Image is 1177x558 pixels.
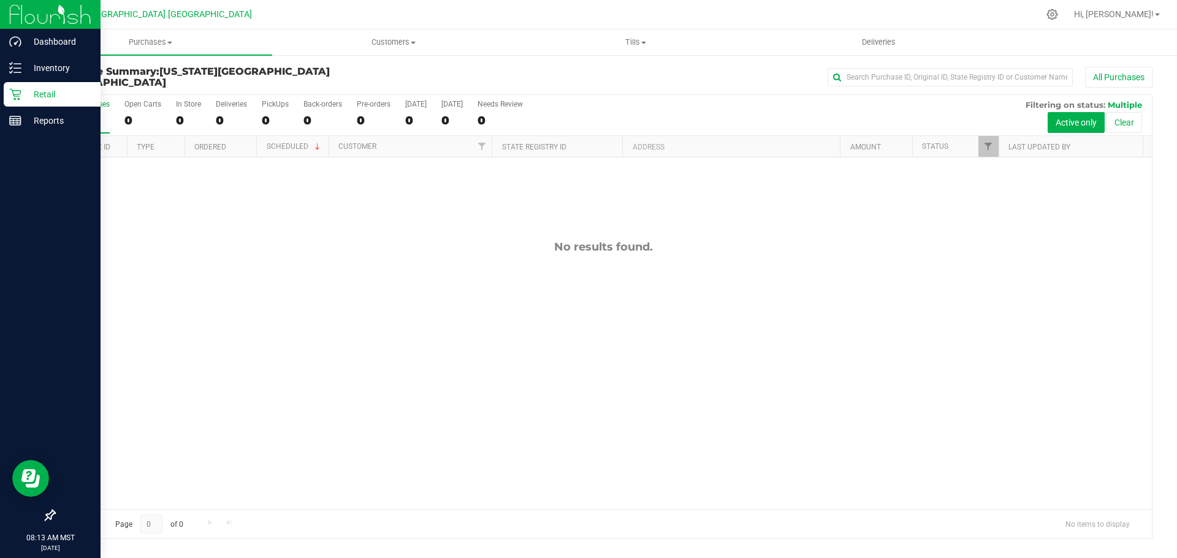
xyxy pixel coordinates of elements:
span: Customers [273,37,514,48]
iframe: Resource center [12,460,49,497]
div: 0 [357,113,390,127]
a: Last Updated By [1008,143,1070,151]
a: Tills [515,29,758,55]
a: Type [137,143,154,151]
span: No items to display [1056,515,1140,533]
p: Reports [21,113,95,128]
div: 0 [262,113,289,127]
inline-svg: Dashboard [9,36,21,48]
inline-svg: Reports [9,115,21,127]
span: Page of 0 [105,515,193,533]
a: Customer [338,142,376,151]
input: Search Purchase ID, Original ID, State Registry ID or Customer Name... [828,68,1073,86]
div: Open Carts [124,100,161,108]
a: Amount [850,143,881,151]
div: [DATE] [405,100,427,108]
div: Manage settings [1045,9,1060,20]
span: Tills [516,37,757,48]
span: [US_STATE][GEOGRAPHIC_DATA] [GEOGRAPHIC_DATA] [54,66,330,88]
div: 0 [405,113,427,127]
p: [DATE] [6,543,95,552]
div: No results found. [55,240,1152,254]
inline-svg: Retail [9,88,21,100]
a: Customers [272,29,515,55]
div: Deliveries [216,100,247,108]
div: 0 [216,113,247,127]
div: 0 [303,113,342,127]
a: Purchases [29,29,272,55]
a: Ordered [194,143,226,151]
a: Filter [978,136,999,157]
a: State Registry ID [502,143,566,151]
p: Inventory [21,61,95,75]
a: Status [922,142,948,151]
a: Filter [471,136,492,157]
div: Needs Review [478,100,523,108]
span: Deliveries [845,37,912,48]
div: In Store [176,100,201,108]
span: Hi, [PERSON_NAME]! [1074,9,1154,19]
div: Back-orders [303,100,342,108]
a: Scheduled [267,142,322,151]
button: All Purchases [1085,67,1152,88]
div: [DATE] [441,100,463,108]
span: Multiple [1108,100,1142,110]
inline-svg: Inventory [9,62,21,74]
p: 08:13 AM MST [6,532,95,543]
p: Retail [21,87,95,102]
div: 0 [441,113,463,127]
div: 0 [124,113,161,127]
button: Clear [1107,112,1142,133]
div: 0 [478,113,523,127]
p: Dashboard [21,34,95,49]
th: Address [622,136,840,157]
div: Pre-orders [357,100,390,108]
span: [US_STATE][GEOGRAPHIC_DATA] [GEOGRAPHIC_DATA] [36,9,252,20]
span: Purchases [29,37,272,48]
button: Active only [1048,112,1105,133]
span: Filtering on status: [1026,100,1105,110]
div: PickUps [262,100,289,108]
h3: Purchase Summary: [54,66,420,88]
a: Deliveries [757,29,1000,55]
div: 0 [176,113,201,127]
